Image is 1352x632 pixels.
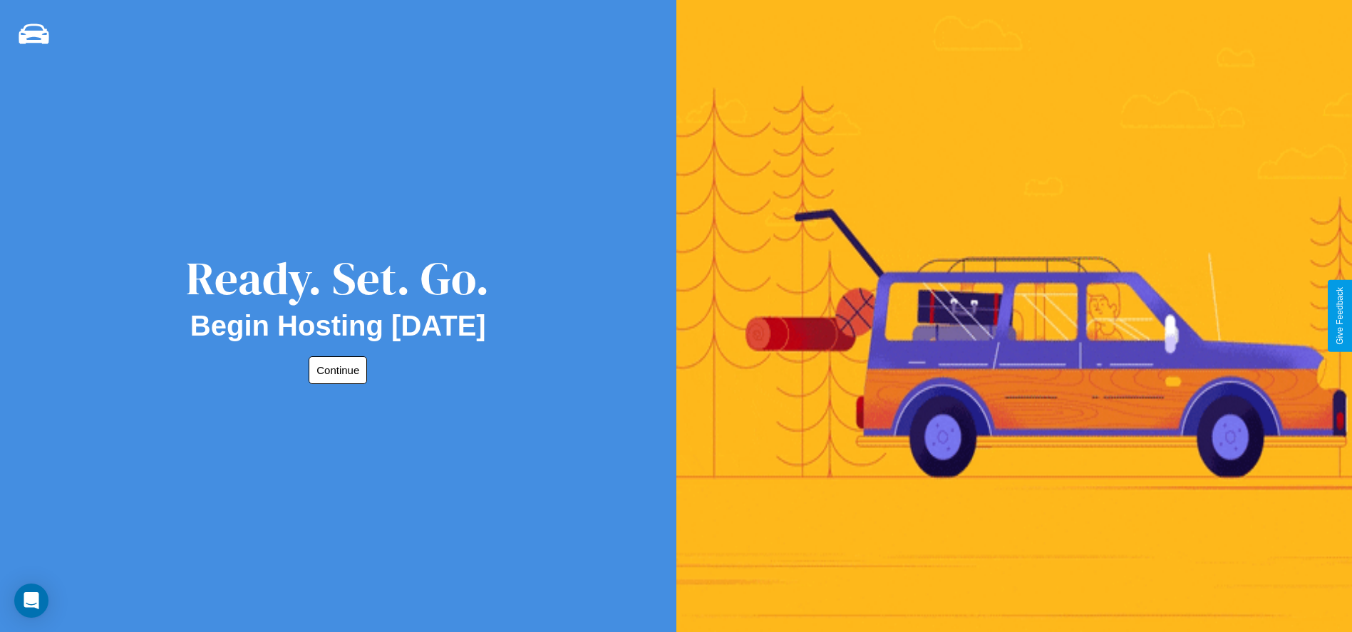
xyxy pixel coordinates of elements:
button: Continue [309,356,367,384]
h2: Begin Hosting [DATE] [190,310,486,342]
div: Ready. Set. Go. [186,247,490,310]
div: Open Intercom Messenger [14,584,48,618]
div: Give Feedback [1335,287,1345,345]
